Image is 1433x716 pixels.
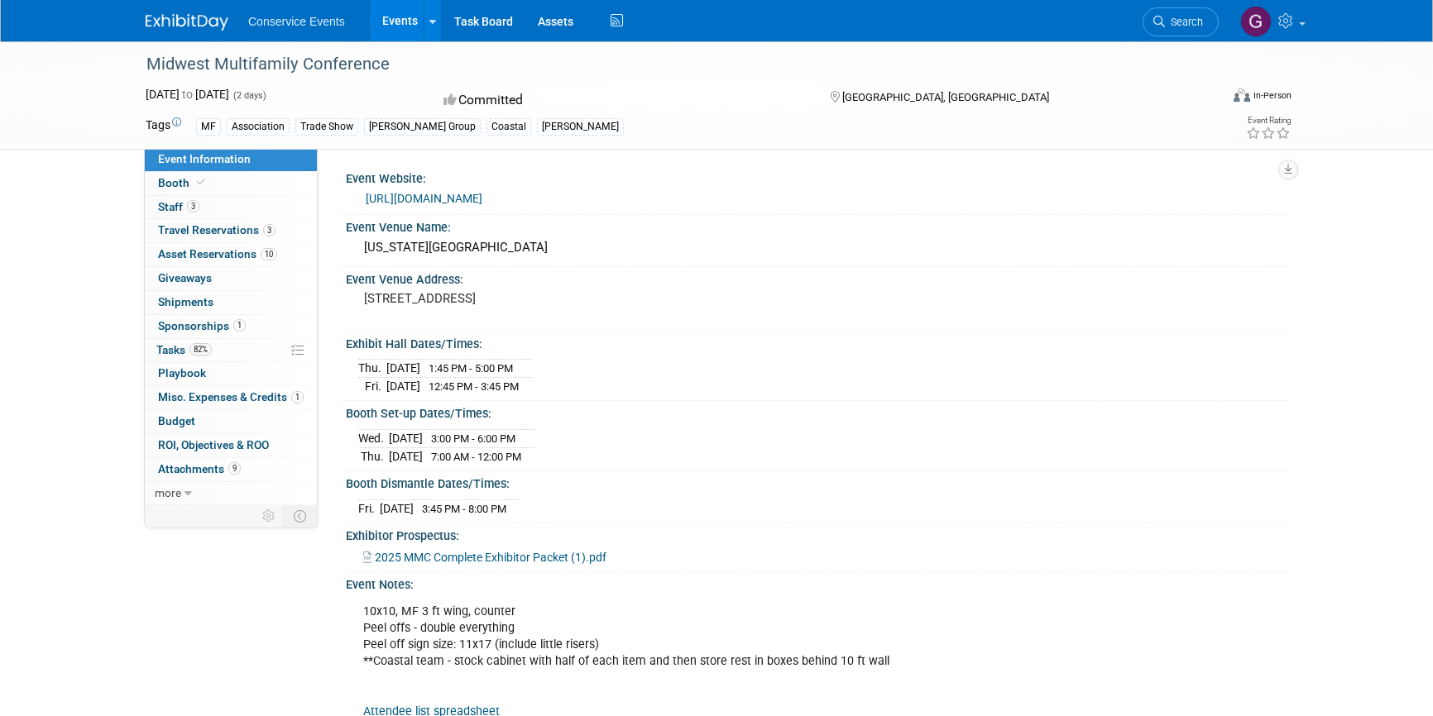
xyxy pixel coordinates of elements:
[145,196,317,219] a: Staff3
[197,178,205,187] i: Booth reservation complete
[1253,89,1292,102] div: In-Person
[358,235,1275,260] div: [US_STATE][GEOGRAPHIC_DATA]
[145,458,317,481] a: Attachments9
[346,572,1287,593] div: Event Notes:
[1240,6,1272,37] img: Gayle Reese
[158,438,269,451] span: ROI, Objectives & ROO
[158,176,208,189] span: Booth
[389,447,423,465] td: [DATE]
[346,215,1287,236] div: Event Venue Name:
[255,505,284,527] td: Personalize Event Tab Strip
[145,482,317,505] a: more
[146,14,228,31] img: ExhibitDay
[158,414,195,427] span: Budget
[158,319,246,332] span: Sponsorships
[156,343,212,356] span: Tasks
[1234,88,1250,102] img: Format-Inperson.png
[158,247,277,260] span: Asset Reservations
[386,377,420,394] td: [DATE]
[537,118,624,136] div: [PERSON_NAME]
[284,505,318,527] td: Toggle Event Tabs
[158,390,304,403] span: Misc. Expenses & Credits
[146,117,181,136] td: Tags
[145,172,317,195] a: Booth
[145,315,317,338] a: Sponsorships1
[346,332,1287,352] div: Exhibit Hall Dates/Times:
[358,429,389,447] td: Wed.
[429,362,513,375] span: 1:45 PM - 5:00 PM
[358,360,386,378] td: Thu.
[180,88,195,101] span: to
[158,462,241,475] span: Attachments
[155,486,181,499] span: more
[1143,7,1219,36] a: Search
[1165,16,1203,28] span: Search
[346,523,1287,544] div: Exhibitor Prospectus:
[158,223,276,236] span: Travel Reservations
[389,429,423,447] td: [DATE]
[228,462,241,475] span: 9
[295,118,358,136] div: Trade Show
[189,343,212,356] span: 82%
[346,401,1287,422] div: Booth Set-up Dates/Times:
[431,451,521,463] span: 7:00 AM - 12:00 PM
[486,118,531,136] div: Coastal
[364,118,481,136] div: [PERSON_NAME] Group
[145,339,317,362] a: Tasks82%
[158,295,213,308] span: Shipments
[346,166,1287,187] div: Event Website:
[346,267,1287,288] div: Event Venue Address:
[1121,86,1292,111] div: Event Format
[227,118,290,136] div: Association
[141,50,1194,79] div: Midwest Multifamily Conference
[1246,117,1291,125] div: Event Rating
[380,499,414,517] td: [DATE]
[263,224,276,236] span: 3
[375,551,606,564] span: 2025 MMC Complete Exhibitor Packet (1).pdf
[145,219,317,242] a: Travel Reservations3
[358,499,380,517] td: Fri.
[291,391,304,403] span: 1
[146,88,229,101] span: [DATE] [DATE]
[842,91,1049,103] span: [GEOGRAPHIC_DATA], [GEOGRAPHIC_DATA]
[158,366,206,379] span: Playbook
[358,377,386,394] td: Fri.
[145,267,317,290] a: Giveaways
[145,386,317,409] a: Misc. Expenses & Credits1
[145,148,317,171] a: Event Information
[145,291,317,314] a: Shipments
[145,362,317,385] a: Playbook
[158,200,199,213] span: Staff
[429,380,519,393] span: 12:45 PM - 3:45 PM
[158,271,212,284] span: Giveaways
[145,434,317,457] a: ROI, Objectives & ROO
[248,15,345,28] span: Conservice Events
[232,90,266,101] span: (2 days)
[431,432,515,445] span: 3:00 PM - 6:00 PM
[233,319,246,332] span: 1
[358,447,389,465] td: Thu.
[422,503,506,515] span: 3:45 PM - 8:00 PM
[196,118,221,136] div: MF
[346,471,1287,492] div: Booth Dismantle Dates/Times:
[439,86,804,115] div: Committed
[363,551,606,564] a: 2025 MMC Complete Exhibitor Packet (1).pdf
[187,200,199,212] span: 3
[145,243,317,266] a: Asset Reservations10
[366,192,482,205] a: [URL][DOMAIN_NAME]
[364,291,720,306] pre: [STREET_ADDRESS]
[145,410,317,433] a: Budget
[261,248,277,260] span: 10
[386,360,420,378] td: [DATE]
[158,152,251,165] span: Event Information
